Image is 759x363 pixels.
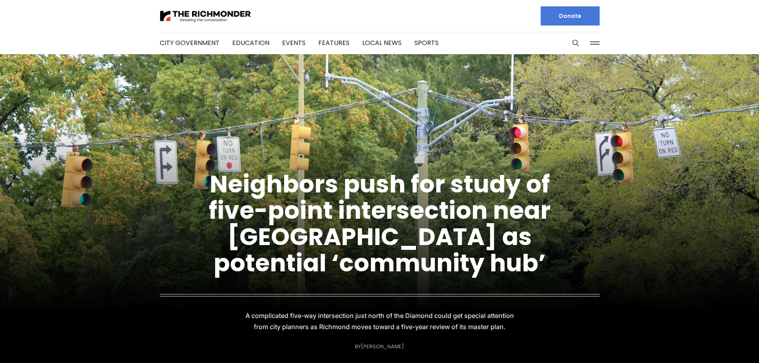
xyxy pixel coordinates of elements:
[282,38,306,47] a: Events
[232,38,269,47] a: Education
[355,343,404,349] div: By
[361,343,404,350] a: [PERSON_NAME]
[541,6,600,26] a: Donate
[414,38,439,47] a: Sports
[570,37,582,49] button: Search this site
[318,38,349,47] a: Features
[209,167,551,280] a: Neighbors push for study of five-point intersection near [GEOGRAPHIC_DATA] as potential ‘communit...
[160,9,251,23] img: The Richmonder
[160,38,220,47] a: City Government
[362,38,402,47] a: Local News
[238,310,522,332] p: A complicated five-way intersection just north of the Diamond could get special attention from ci...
